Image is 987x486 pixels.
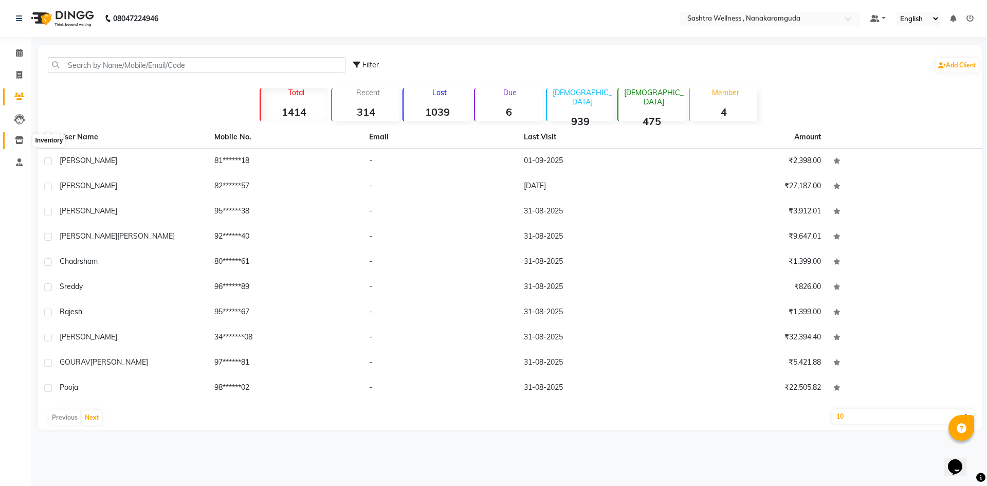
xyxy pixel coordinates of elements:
[363,125,518,149] th: Email
[672,200,827,225] td: ₹3,912.01
[336,88,399,97] p: Recent
[623,88,686,106] p: [DEMOGRAPHIC_DATA]
[60,181,117,190] span: [PERSON_NAME]
[60,307,82,316] span: rajesh
[90,357,148,367] span: [PERSON_NAME]
[518,351,672,376] td: 31-08-2025
[60,332,117,341] span: [PERSON_NAME]
[60,231,117,241] span: [PERSON_NAME]
[518,326,672,351] td: 31-08-2025
[363,300,518,326] td: -
[32,134,65,147] div: Inventory
[944,445,977,476] iframe: chat widget
[518,174,672,200] td: [DATE]
[408,88,471,97] p: Lost
[477,88,542,97] p: Due
[363,225,518,250] td: -
[363,149,518,174] td: -
[113,4,158,33] b: 08047224946
[53,125,208,149] th: User Name
[518,275,672,300] td: 31-08-2025
[672,225,827,250] td: ₹9,647.01
[265,88,328,97] p: Total
[80,257,98,266] span: sham
[518,125,672,149] th: Last Visit
[551,88,614,106] p: [DEMOGRAPHIC_DATA]
[363,326,518,351] td: -
[363,376,518,401] td: -
[363,275,518,300] td: -
[363,351,518,376] td: -
[518,376,672,401] td: 31-08-2025
[788,125,827,149] th: Amount
[362,60,379,69] span: Filter
[694,88,757,97] p: Member
[60,156,117,165] span: [PERSON_NAME]
[672,149,827,174] td: ₹2,398.00
[672,300,827,326] td: ₹1,399.00
[363,200,518,225] td: -
[936,58,979,73] a: Add Client
[208,125,363,149] th: Mobile No.
[518,250,672,275] td: 31-08-2025
[117,231,175,241] span: [PERSON_NAME]
[518,200,672,225] td: 31-08-2025
[672,275,827,300] td: ₹826.00
[60,282,64,291] span: s
[332,105,399,118] strong: 314
[363,250,518,275] td: -
[547,115,614,128] strong: 939
[261,105,328,118] strong: 1414
[404,105,471,118] strong: 1039
[64,282,83,291] span: reddy
[672,376,827,401] td: ₹22,505.82
[60,206,117,215] span: [PERSON_NAME]
[518,149,672,174] td: 01-09-2025
[672,326,827,351] td: ₹32,394.40
[60,257,80,266] span: chadr
[518,225,672,250] td: 31-08-2025
[618,115,686,128] strong: 475
[672,351,827,376] td: ₹5,421.88
[48,57,345,73] input: Search by Name/Mobile/Email/Code
[475,105,542,118] strong: 6
[26,4,97,33] img: logo
[82,410,102,425] button: Next
[60,357,90,367] span: GOURAV
[518,300,672,326] td: 31-08-2025
[60,383,78,392] span: pooja
[363,174,518,200] td: -
[690,105,757,118] strong: 4
[672,174,827,200] td: ₹27,187.00
[672,250,827,275] td: ₹1,399.00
